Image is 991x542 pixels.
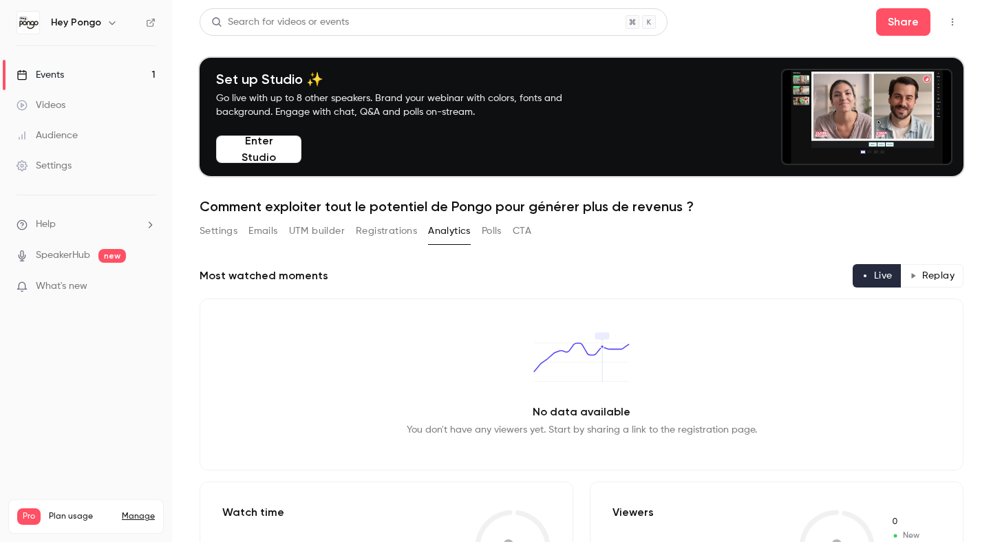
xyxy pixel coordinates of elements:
p: Go live with up to 8 other speakers. Brand your webinar with colors, fonts and background. Engage... [216,91,595,119]
p: No data available [533,404,630,420]
div: Settings [17,159,72,173]
button: Enter Studio [216,135,301,163]
p: Watch time [222,504,311,521]
button: Settings [200,220,237,242]
span: Plan usage [49,511,114,522]
h1: Comment exploiter tout le potentiel de Pongo pour générer plus de revenus ? [200,198,963,215]
span: What's new [36,279,87,294]
li: help-dropdown-opener [17,217,156,232]
button: CTA [513,220,531,242]
a: SpeakerHub [36,248,90,263]
a: Manage [122,511,155,522]
div: Audience [17,129,78,142]
button: Analytics [428,220,471,242]
span: new [98,249,126,263]
button: Registrations [356,220,417,242]
h6: Hey Pongo [51,16,101,30]
div: Videos [17,98,65,112]
button: Replay [901,264,963,288]
h2: Most watched moments [200,268,328,284]
button: Emails [248,220,277,242]
span: Pro [17,508,41,525]
img: Hey Pongo [17,12,39,34]
span: Help [36,217,56,232]
div: Search for videos or events [211,15,349,30]
button: UTM builder [289,220,345,242]
p: You don't have any viewers yet. Start by sharing a link to the registration page. [407,423,757,437]
button: Live [853,264,902,288]
button: Polls [482,220,502,242]
div: Events [17,68,64,82]
p: Viewers [612,504,654,521]
span: New [891,516,941,528]
button: Share [876,8,930,36]
span: New [891,530,941,542]
h4: Set up Studio ✨ [216,71,595,87]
